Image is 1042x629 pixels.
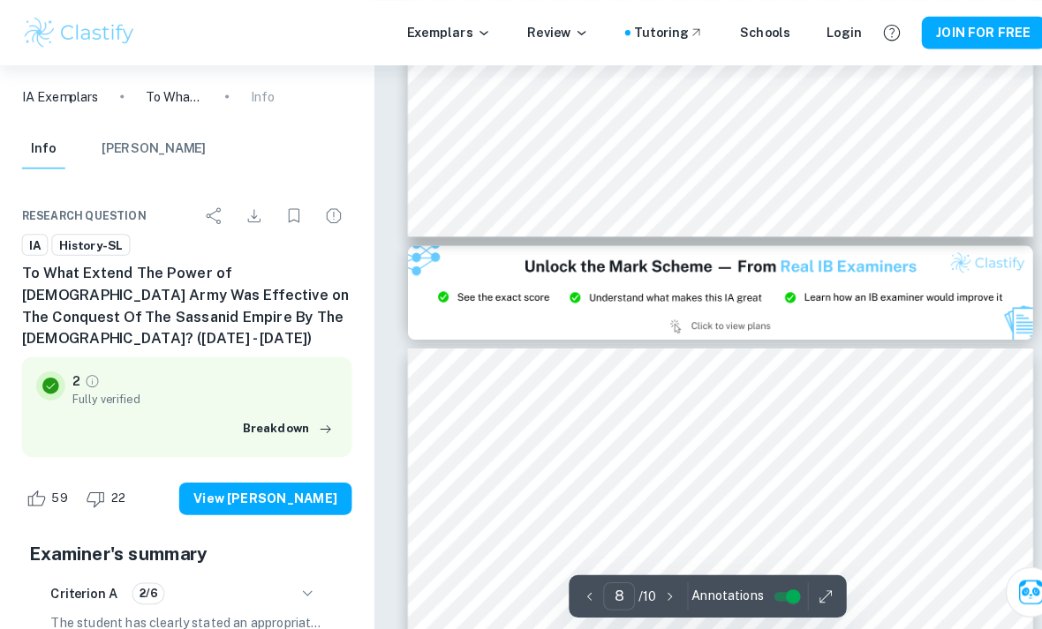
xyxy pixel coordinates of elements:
[619,22,687,41] a: Tutoring
[22,231,46,249] span: IA
[21,257,344,341] h6: To What Extend The Power of [DEMOGRAPHIC_DATA] Army Was Effective on The Conquest Of The Sassanid...
[245,85,268,104] p: Info
[623,573,641,592] p: / 10
[130,572,160,588] span: 2/6
[856,17,886,47] button: Help and Feedback
[142,85,199,104] p: To What Extend The Power of [DEMOGRAPHIC_DATA] Army Was Effective on The Conquest Of The Sassanid...
[51,231,126,249] span: History-SL
[21,126,64,165] button: Info
[269,193,305,228] div: Bookmark
[21,14,133,49] img: Clastify logo
[807,22,842,41] a: Login
[41,478,76,496] span: 59
[79,473,132,501] div: Dislike
[99,126,201,165] button: [PERSON_NAME]
[82,364,98,380] a: Grade fully verified
[71,382,329,398] span: Fully verified
[230,193,266,228] div: Download
[49,598,315,618] p: The student has clearly stated an appropriate and specific question for the historical investigat...
[50,228,127,251] a: History-SL
[398,240,1008,332] img: Ad
[232,405,329,431] button: Breakdown
[28,528,336,554] h5: Examiner's summary
[21,85,96,104] a: IA Exemplars
[722,22,772,41] a: Schools
[192,193,227,228] div: Share
[515,22,575,41] p: Review
[982,553,1031,603] button: Ask Clai
[21,473,76,501] div: Like
[308,193,344,228] div: Report issue
[397,22,479,41] p: Exemplars
[49,570,115,589] h6: Criterion A
[175,471,344,503] button: View [PERSON_NAME]
[900,16,1021,48] button: JOIN FOR FREE
[71,363,79,382] p: 2
[21,228,47,251] a: IA
[99,478,132,496] span: 22
[21,203,143,219] span: Research question
[676,573,746,591] span: Annotations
